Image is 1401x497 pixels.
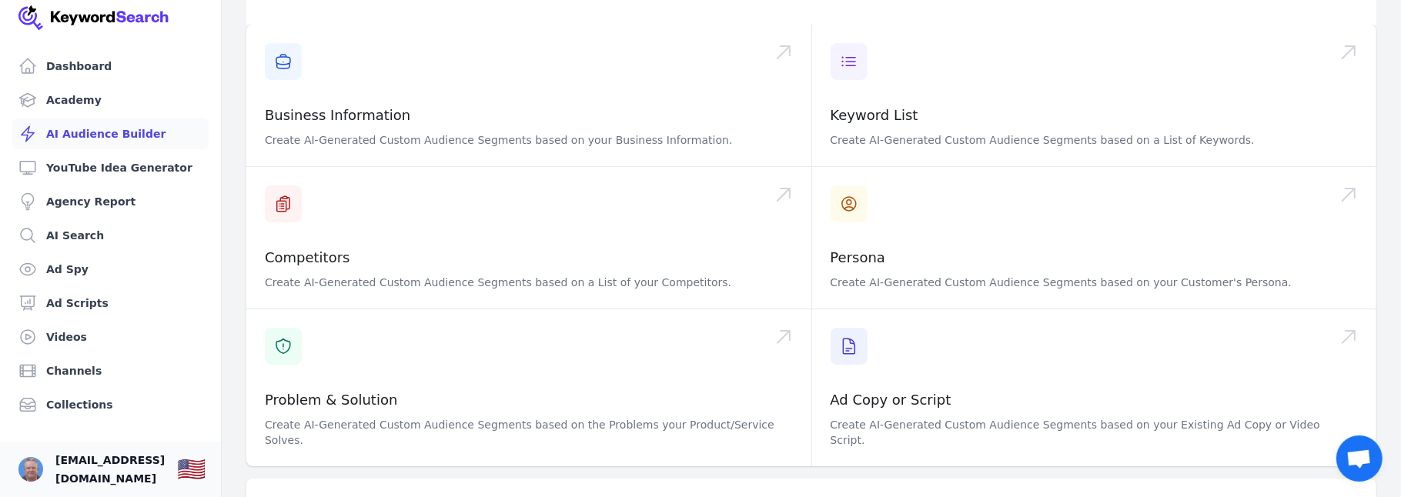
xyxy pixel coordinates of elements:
a: Problem & Solution [265,392,397,408]
a: Ad Copy or Script [831,392,951,408]
a: Channels [12,355,209,386]
a: Competitors [265,249,350,265]
a: AI Audience Builder [12,118,209,149]
img: Your Company [18,5,169,30]
a: Dashboard [12,51,209,82]
a: Ad Spy [12,254,209,285]
button: Open user button [18,457,43,482]
a: Ad Scripts [12,288,209,319]
div: 🇺🇸 [177,455,206,483]
a: YouTube Idea Generator [12,152,209,183]
a: Open chat [1336,435,1383,482]
a: AI Search [12,220,209,251]
a: Videos [12,322,209,352]
a: Persona [831,249,886,265]
span: [EMAIL_ADDRESS][DOMAIN_NAME] [55,451,165,488]
a: Agency Report [12,186,209,217]
a: Keyword List [831,107,918,123]
a: Business Information [265,107,410,123]
a: Academy [12,85,209,115]
button: 🇺🇸 [177,454,206,485]
a: Collections [12,389,209,420]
